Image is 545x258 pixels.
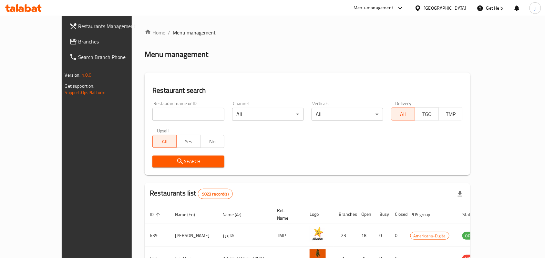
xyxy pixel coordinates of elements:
td: [PERSON_NAME] [170,224,217,247]
h2: Menu management [145,49,208,60]
th: Busy [374,205,390,224]
label: Upsell [157,129,169,133]
span: 9023 record(s) [198,191,232,197]
li: / [168,29,170,36]
a: Support.OpsPlatform [65,88,106,97]
div: [GEOGRAPHIC_DATA] [424,5,467,12]
span: Search [158,158,219,166]
span: Search Branch Phone [78,53,148,61]
a: Branches [64,34,153,49]
div: Total records count [198,189,233,199]
span: j [535,5,536,12]
td: 23 [334,224,356,247]
th: Branches [334,205,356,224]
span: Ref. Name [277,206,297,222]
div: Export file [452,186,468,202]
span: Status [462,211,483,218]
button: No [200,135,224,148]
td: 0 [390,224,405,247]
h2: Restaurant search [152,86,463,95]
button: All [391,108,415,120]
button: Yes [176,135,201,148]
span: All [394,110,413,119]
td: 639 [145,224,170,247]
th: Logo [304,205,334,224]
span: Version: [65,71,81,79]
span: Name (Ar) [222,211,250,218]
td: 0 [374,224,390,247]
span: POS group [410,211,438,218]
th: Closed [390,205,405,224]
span: Menu management [173,29,216,36]
h2: Restaurants list [150,188,233,199]
a: Home [145,29,165,36]
button: All [152,135,177,148]
input: Search for restaurant name or ID.. [152,108,224,121]
span: Get support on: [65,82,95,90]
a: Search Branch Phone [64,49,153,65]
td: TMP [272,224,304,247]
span: Yes [179,137,198,146]
span: TMP [442,110,460,119]
div: All [312,108,383,121]
td: هارديز [217,224,272,247]
span: No [203,137,222,146]
th: Open [356,205,374,224]
span: TGO [418,110,437,119]
a: Restaurants Management [64,18,153,34]
span: 1.0.0 [82,71,92,79]
span: Americana-Digital [411,232,449,240]
label: Delivery [396,101,412,106]
button: TGO [415,108,439,120]
button: TMP [439,108,463,120]
span: Name (En) [175,211,203,218]
nav: breadcrumb [145,29,470,36]
div: OPEN [462,232,478,240]
span: ID [150,211,162,218]
span: Branches [78,38,148,45]
td: 18 [356,224,374,247]
span: All [155,137,174,146]
span: Restaurants Management [78,22,148,30]
button: Search [152,156,224,167]
span: OPEN [462,232,478,240]
div: Menu-management [354,4,394,12]
div: All [232,108,304,121]
img: Hardee's [310,226,326,242]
